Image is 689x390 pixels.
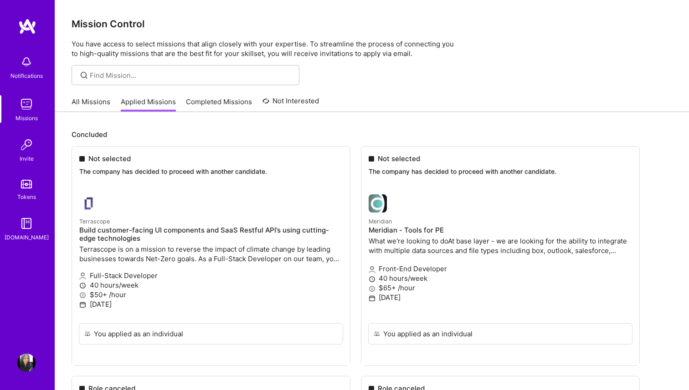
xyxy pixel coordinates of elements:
[17,354,36,372] img: User Avatar
[72,97,110,112] a: All Missions
[72,18,673,30] h3: Mission Control
[21,180,32,188] img: tokens
[10,71,43,81] div: Notifications
[5,233,49,242] div: [DOMAIN_NAME]
[15,354,38,372] a: User Avatar
[17,214,36,233] img: guide book
[72,39,673,58] p: You have access to select missions that align closely with your expertise. To streamline the proc...
[20,154,34,163] div: Invite
[262,96,319,112] a: Not Interested
[72,130,673,139] p: Concluded
[79,70,89,81] i: icon SearchGrey
[18,18,36,35] img: logo
[17,136,36,154] img: Invite
[17,192,36,202] div: Tokens
[121,97,176,112] a: Applied Missions
[186,97,252,112] a: Completed Missions
[15,113,38,123] div: Missions
[90,71,293,80] input: Find Mission...
[17,95,36,113] img: teamwork
[17,53,36,71] img: bell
